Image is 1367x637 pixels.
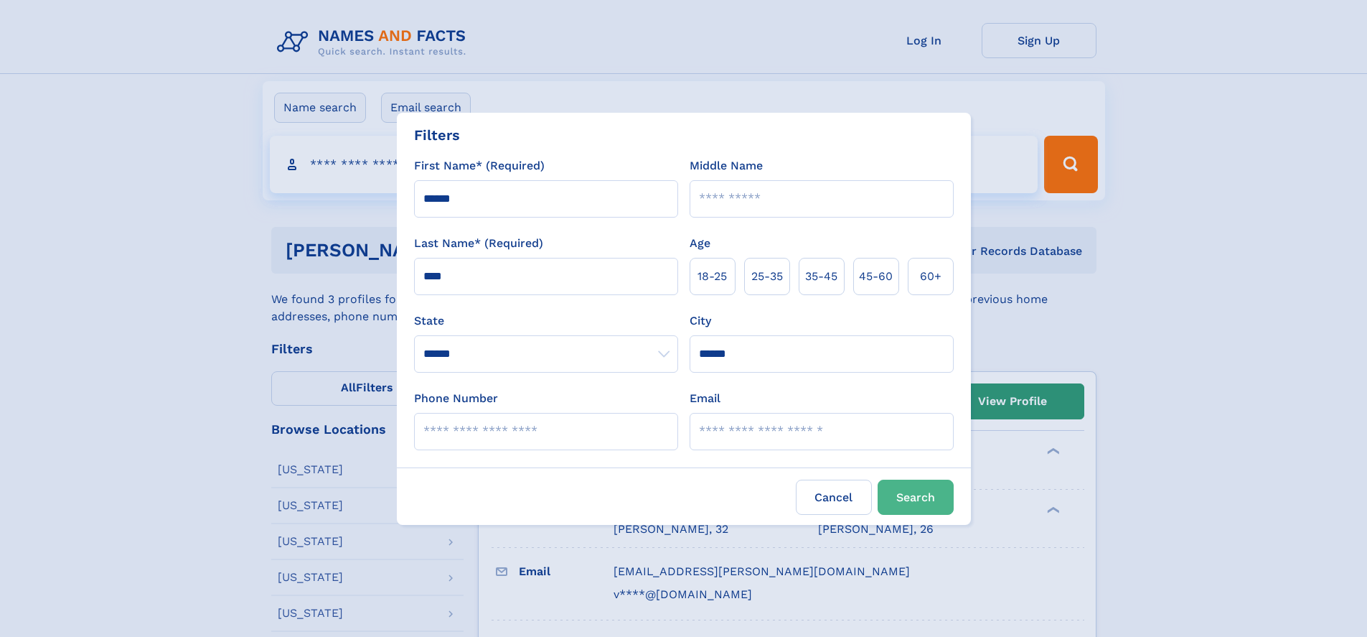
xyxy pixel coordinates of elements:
[859,268,893,285] span: 45‑60
[878,480,954,515] button: Search
[690,157,763,175] label: Middle Name
[414,390,498,407] label: Phone Number
[414,235,543,252] label: Last Name* (Required)
[690,235,710,252] label: Age
[690,312,711,330] label: City
[414,157,545,175] label: First Name* (Required)
[751,268,783,285] span: 25‑35
[414,312,678,330] label: State
[796,480,872,515] label: Cancel
[690,390,720,407] label: Email
[414,124,460,146] div: Filters
[805,268,837,285] span: 35‑45
[697,268,727,285] span: 18‑25
[920,268,941,285] span: 60+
